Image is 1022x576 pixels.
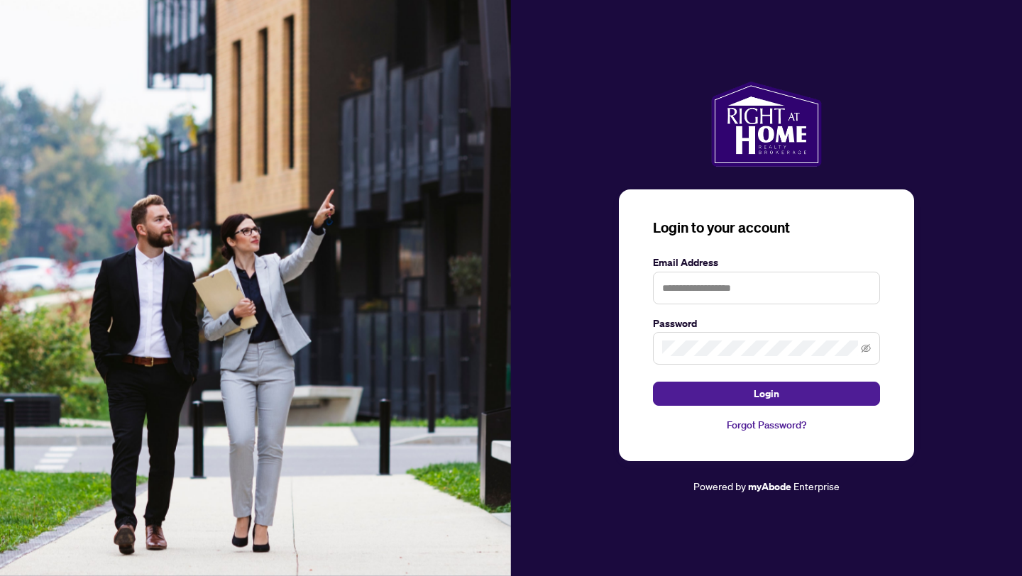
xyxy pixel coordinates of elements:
span: Login [754,382,779,405]
a: myAbode [748,479,791,494]
a: Forgot Password? [653,417,880,433]
button: Login [653,382,880,406]
span: Enterprise [793,480,840,492]
label: Email Address [653,255,880,270]
label: Password [653,316,880,331]
img: ma-logo [711,82,821,167]
span: Powered by [693,480,746,492]
h3: Login to your account [653,218,880,238]
span: eye-invisible [861,343,871,353]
